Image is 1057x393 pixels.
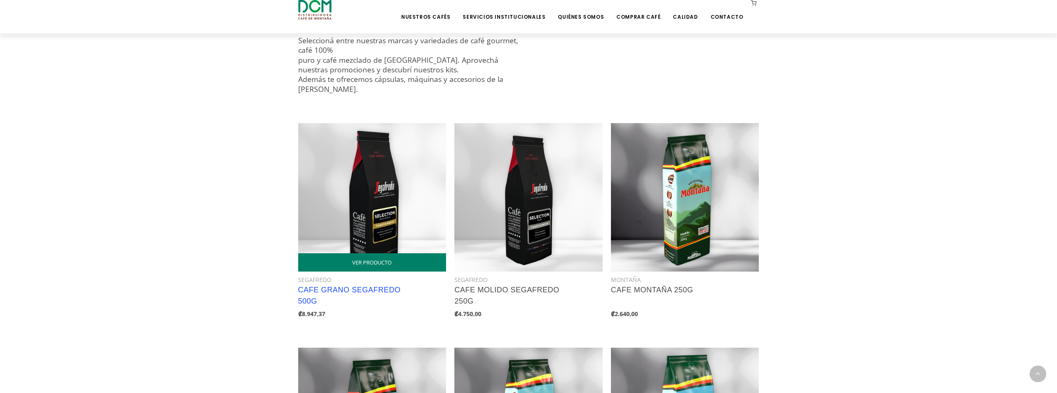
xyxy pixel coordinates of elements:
[298,310,325,318] b: ₡8.947,37
[454,286,559,305] a: CAFE MOLIDO SEGAFREDO 250G
[611,123,759,272] img: Shop product image!
[611,286,693,294] a: CAFE MONTAÑA 250G
[298,123,446,272] img: Shop product image!
[454,123,603,272] img: Shop product image!
[611,275,759,284] div: MONTAÑA
[458,1,550,20] a: Servicios Institucionales
[454,275,603,284] div: SEGAFREDO
[611,310,638,318] b: ₡2.640,00
[611,1,665,20] a: Comprar Café
[298,253,446,272] a: VER PRODUCTO
[553,1,609,20] a: Quiénes Somos
[298,35,518,94] span: Seleccioná entre nuestras marcas y variedades de café gourmet, café 100% puro y café mezclado de ...
[668,1,703,20] a: Calidad
[396,1,455,20] a: Nuestros Cafés
[298,275,446,284] div: SEGAFREDO
[706,1,748,20] a: Contacto
[454,310,481,318] b: ₡4.750,00
[298,286,401,305] a: CAFE GRANO SEGAFREDO 500G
